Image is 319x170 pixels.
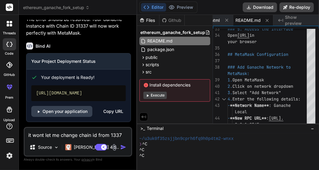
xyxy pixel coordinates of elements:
label: prem [5,95,13,100]
p: Always double-check its answers. Your in Bind [24,157,132,162]
span: package.json [147,46,175,53]
span: scripts [146,62,159,68]
p: [PERSON_NAME] 4 S.. [74,144,119,150]
div: [URL][DOMAIN_NAME] [31,85,126,101]
label: Upload [4,117,15,123]
img: Claude 4 Sonnet [65,144,71,150]
div: 42 [213,96,220,102]
span: ethereum_ganache_fork_setup [23,5,90,11]
div: 44 [213,115,220,121]
p: The error should be resolved! Your Ganache instance with Chain ID 31337 will now work perfectly w... [26,16,131,37]
span: 2. [228,83,232,89]
span: : Ganache [269,103,291,108]
label: GitHub [4,72,15,77]
span: 4. [228,96,232,102]
span: MetaMask: [228,71,249,76]
span: in [249,32,254,38]
div: 39 [213,77,220,83]
span: ^C [139,153,145,159]
span: ^C [139,147,145,153]
button: Execute [143,92,167,99]
span: [URL] [237,32,249,38]
img: Pick Models [54,145,59,150]
div: 35 [213,45,220,51]
div: 37 [213,58,220,64]
span: ethereum_ganache_fork_setup [141,29,205,36]
button: Preview [166,3,196,12]
span: [URL]. [269,115,283,121]
span: Local [235,109,247,114]
button: Editor [141,3,166,12]
span: Terminal [147,125,164,131]
span: 0.0.1:8545 [235,122,259,127]
div: Files [137,17,159,23]
div: Copy URL [103,106,123,117]
span: ## MetaMask Configuration [228,52,288,57]
span: README.md [236,17,261,23]
h6: Bind AI [36,43,50,49]
span: ### Add Ganache Network to [228,64,291,70]
h3: Your Project Deployment Status [31,58,126,64]
div: Click to collapse the range. [220,96,228,102]
div: 36 [213,51,220,58]
button: Re-deploy [280,2,314,12]
div: 34 [213,32,220,39]
span: Open [228,32,237,38]
span: Show preview [285,14,314,26]
span: Select "Add Network" [232,90,281,95]
span: README.md [147,37,173,45]
p: Source [38,144,52,150]
span: : [266,115,269,121]
a: Open your application [31,106,92,117]
span: public [146,54,158,60]
span: ^C [142,141,147,147]
label: threads [3,31,16,36]
div: 41 [213,90,220,96]
span: 1. [228,77,232,83]
img: icon [120,144,126,150]
img: attachment [111,144,118,151]
img: settings [4,151,15,161]
button: − [310,124,315,133]
span: src [146,69,152,75]
div: Github [159,17,184,23]
span: - [228,103,230,108]
button: Download [243,2,277,12]
textarea: it wont let me change chain id from 1337 [25,128,131,139]
label: code [5,51,14,56]
span: ❯ [139,141,142,147]
span: >_ [141,125,145,131]
span: ~/u3uk0f35zsjjbn9cprh6fq9h0p4tm2-wnxx [139,136,234,142]
div: 40 [213,83,220,90]
span: − [311,125,314,131]
span: Open MetaMask [232,77,264,83]
span: Enter the following details: [232,96,300,102]
span: - [228,115,230,121]
span: Your deployment is Ready! [41,74,94,80]
span: Click on network dropdown [232,83,293,89]
div: 43 [213,102,220,109]
span: 3. [228,90,232,95]
span: privacy [81,158,92,161]
span: your browser [228,39,257,44]
div: 38 [213,64,220,70]
span: Install dependencies [143,82,206,88]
